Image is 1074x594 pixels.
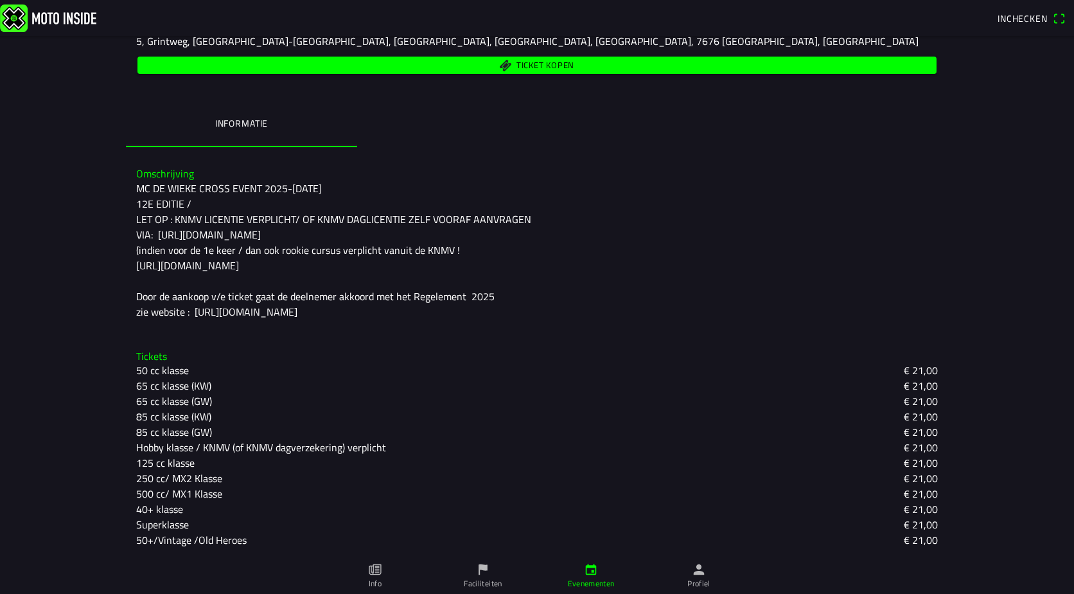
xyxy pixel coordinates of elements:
[904,393,938,409] ion-text: € 21,00
[904,409,938,424] ion-text: € 21,00
[136,455,195,471] ion-text: 125 cc klasse
[136,471,222,486] ion-text: 250 cc/ MX2 Klasse
[904,424,938,440] ion-text: € 21,00
[692,562,706,577] ion-icon: person
[904,471,938,486] ion-text: € 21,00
[998,12,1048,25] span: Inchecken
[136,501,183,517] ion-text: 40+ klasse
[568,578,615,589] ion-label: Evenementen
[136,532,247,548] ion-text: 50+/Vintage /Old Heroes
[904,455,938,471] ion-text: € 21,00
[991,7,1071,29] a: Incheckenqr scanner
[904,363,938,378] ion-text: € 21,00
[136,181,938,319] div: MC DE WIEKE CROSS EVENT 2025-[DATE] 12E EDITIE / LET OP : KNMV LICENTIE VERPLICHT/ OF KNMV DAGLIC...
[136,517,189,532] ion-text: Superklasse
[464,578,502,589] ion-label: Faciliteiten
[136,378,211,393] ion-text: 65 cc klasse (KW)
[687,578,710,589] ion-label: Profiel
[136,424,212,440] ion-text: 85 cc klasse (GW)
[904,486,938,501] ion-text: € 21,00
[904,532,938,548] ion-text: € 21,00
[136,409,211,424] ion-text: 85 cc klasse (KW)
[136,350,938,363] h3: Tickets
[136,363,189,378] ion-text: 50 cc klasse
[904,501,938,517] ion-text: € 21,00
[584,562,598,577] ion-icon: calendar
[904,378,938,393] ion-text: € 21,00
[368,562,382,577] ion-icon: paper
[369,578,382,589] ion-label: Info
[516,61,574,69] span: Ticket kopen
[136,33,919,49] ion-text: 5, Grintweg, [GEOGRAPHIC_DATA]-[GEOGRAPHIC_DATA], [GEOGRAPHIC_DATA], [GEOGRAPHIC_DATA], [GEOGRAPH...
[476,562,490,577] ion-icon: flag
[136,168,938,180] h3: Omschrijving
[136,486,222,501] ion-text: 500 cc/ MX1 Klasse
[215,116,268,130] ion-label: Informatie
[904,440,938,455] ion-text: € 21,00
[136,393,212,409] ion-text: 65 cc klasse (GW)
[136,440,386,455] ion-text: Hobby klasse / KNMV (of KNMV dagverzekering) verplicht
[904,517,938,532] ion-text: € 21,00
